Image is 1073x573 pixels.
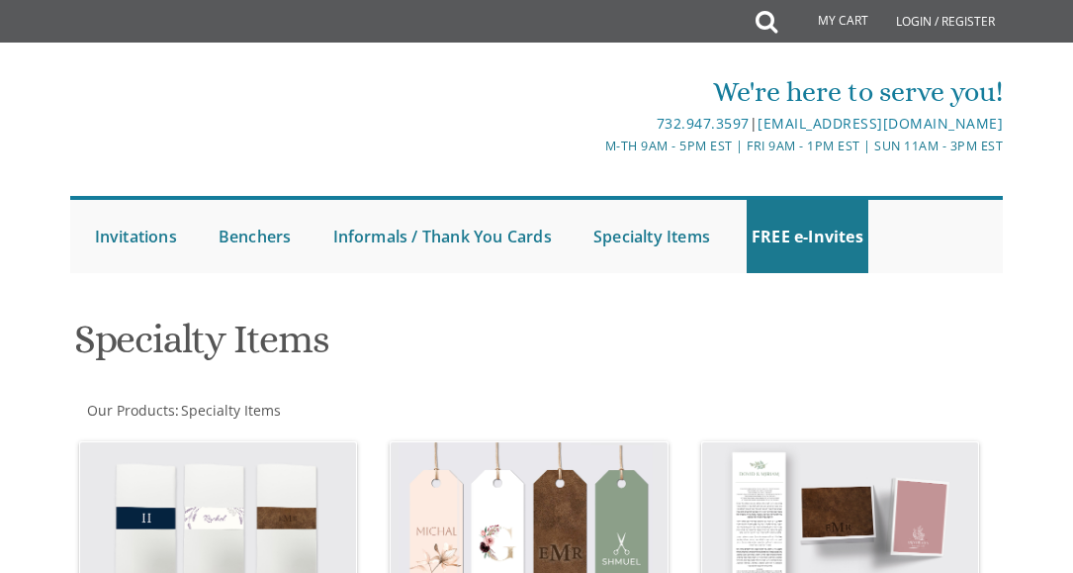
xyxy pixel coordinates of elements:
[382,136,1003,156] div: M-Th 9am - 5pm EST | Fri 9am - 1pm EST | Sun 11am - 3pm EST
[74,318,999,376] h1: Specialty Items
[328,200,557,273] a: Informals / Thank You Cards
[588,200,715,273] a: Specialty Items
[758,114,1003,133] a: [EMAIL_ADDRESS][DOMAIN_NAME]
[747,200,868,273] a: FREE e-Invites
[382,72,1003,112] div: We're here to serve you!
[657,114,750,133] a: 732.947.3597
[214,200,297,273] a: Benchers
[775,2,882,42] a: My Cart
[382,112,1003,136] div: |
[70,401,1004,421] div: :
[90,200,182,273] a: Invitations
[181,401,281,420] span: Specialty Items
[179,401,281,420] a: Specialty Items
[85,401,175,420] a: Our Products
